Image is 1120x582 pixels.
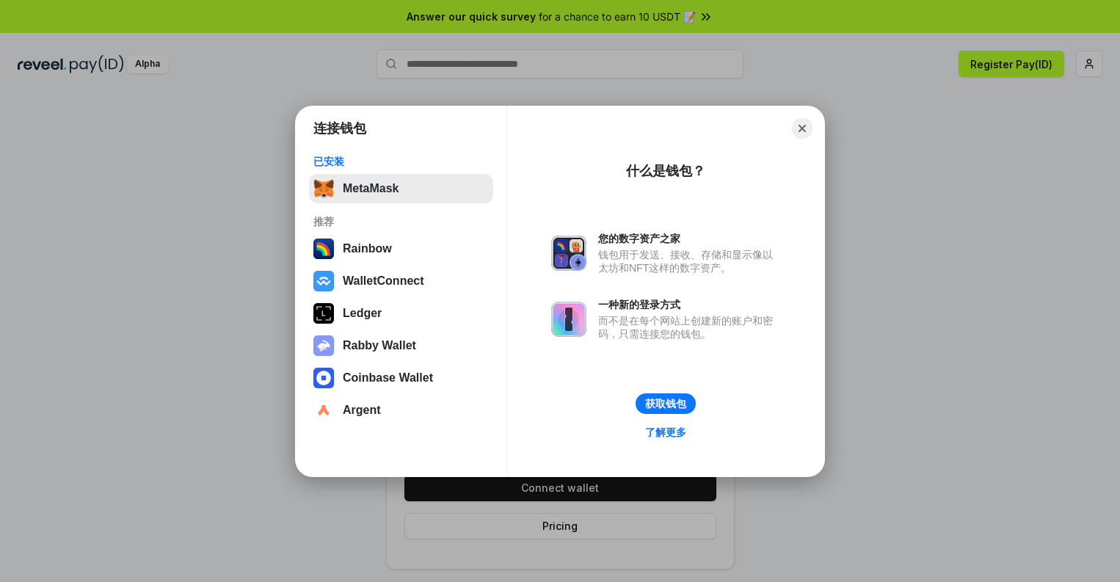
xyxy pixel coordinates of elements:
div: Rabby Wallet [343,339,416,352]
div: MetaMask [343,182,399,195]
div: 获取钱包 [645,397,686,410]
div: 钱包用于发送、接收、存储和显示像以太坊和NFT这样的数字资产。 [598,248,780,274]
img: svg+xml,%3Csvg%20xmlns%3D%22http%3A%2F%2Fwww.w3.org%2F2000%2Fsvg%22%20width%3D%2228%22%20height%3... [313,303,334,324]
div: 已安装 [313,155,489,168]
div: Coinbase Wallet [343,371,433,385]
a: 了解更多 [636,423,695,442]
img: svg+xml,%3Csvg%20xmlns%3D%22http%3A%2F%2Fwww.w3.org%2F2000%2Fsvg%22%20fill%3D%22none%22%20viewBox... [551,302,586,337]
img: svg+xml,%3Csvg%20width%3D%2228%22%20height%3D%2228%22%20viewBox%3D%220%200%2028%2028%22%20fill%3D... [313,400,334,421]
div: Argent [343,404,381,417]
button: Close [792,118,812,139]
button: Coinbase Wallet [309,363,493,393]
button: Rabby Wallet [309,331,493,360]
div: 您的数字资产之家 [598,232,780,245]
div: WalletConnect [343,274,424,288]
button: Argent [309,396,493,425]
img: svg+xml,%3Csvg%20width%3D%2228%22%20height%3D%2228%22%20viewBox%3D%220%200%2028%2028%22%20fill%3D... [313,368,334,388]
button: 获取钱包 [636,393,696,414]
img: svg+xml,%3Csvg%20width%3D%2228%22%20height%3D%2228%22%20viewBox%3D%220%200%2028%2028%22%20fill%3D... [313,271,334,291]
button: Ledger [309,299,493,328]
div: 一种新的登录方式 [598,298,780,311]
div: 了解更多 [645,426,686,439]
h1: 连接钱包 [313,120,366,137]
div: 而不是在每个网站上创建新的账户和密码，只需连接您的钱包。 [598,314,780,341]
img: svg+xml,%3Csvg%20fill%3D%22none%22%20height%3D%2233%22%20viewBox%3D%220%200%2035%2033%22%20width%... [313,178,334,199]
button: WalletConnect [309,266,493,296]
button: MetaMask [309,174,493,203]
div: 推荐 [313,215,489,228]
div: Rainbow [343,242,392,255]
img: svg+xml,%3Csvg%20xmlns%3D%22http%3A%2F%2Fwww.w3.org%2F2000%2Fsvg%22%20fill%3D%22none%22%20viewBox... [551,236,586,271]
img: svg+xml,%3Csvg%20width%3D%22120%22%20height%3D%22120%22%20viewBox%3D%220%200%20120%20120%22%20fil... [313,239,334,259]
div: 什么是钱包？ [626,162,705,180]
div: Ledger [343,307,382,320]
button: Rainbow [309,234,493,263]
img: svg+xml,%3Csvg%20xmlns%3D%22http%3A%2F%2Fwww.w3.org%2F2000%2Fsvg%22%20fill%3D%22none%22%20viewBox... [313,335,334,356]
